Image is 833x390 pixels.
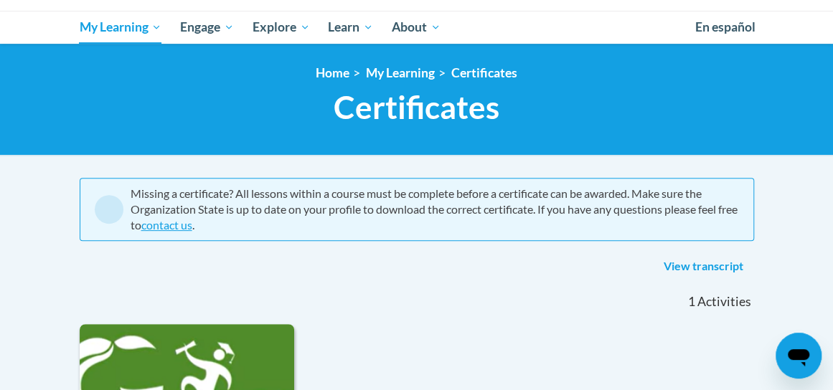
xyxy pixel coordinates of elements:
a: Engage [171,11,243,44]
span: 1 [687,294,695,310]
a: Certificates [451,65,517,80]
span: En español [695,19,756,34]
div: Missing a certificate? All lessons within a course must be complete before a certificate can be a... [131,186,739,233]
span: Certificates [334,88,499,126]
div: Main menu [69,11,765,44]
a: About [382,11,450,44]
span: Learn [328,19,373,36]
a: My Learning [70,11,171,44]
span: My Learning [79,19,161,36]
a: My Learning [366,65,435,80]
span: Activities [697,294,751,310]
span: About [392,19,441,36]
a: Learn [319,11,382,44]
a: Home [316,65,349,80]
span: Explore [253,19,310,36]
span: Engage [180,19,234,36]
a: Explore [243,11,319,44]
a: contact us [141,218,192,232]
a: En español [686,12,765,42]
iframe: Button to launch messaging window [776,333,822,379]
a: View transcript [653,255,754,278]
